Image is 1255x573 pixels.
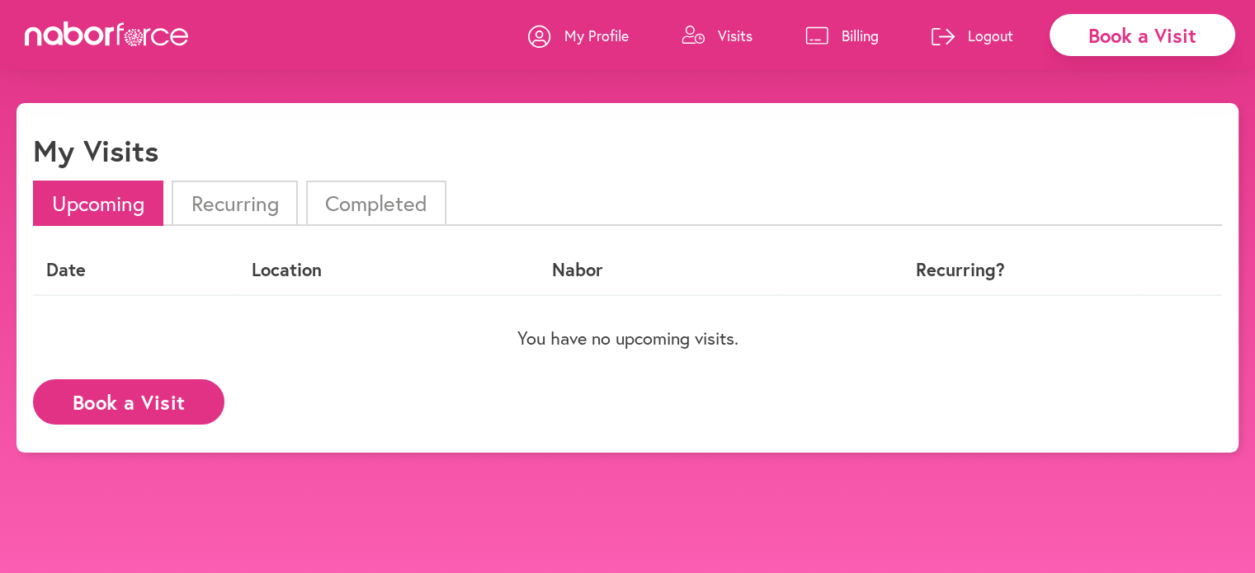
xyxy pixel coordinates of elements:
p: Visits [718,26,753,45]
div: Book a Visit [1050,14,1235,56]
button: Book a Visit [33,379,224,425]
h1: My Visits [33,133,158,168]
a: Visits [682,11,753,60]
th: Date [33,246,238,294]
th: Location [238,246,539,294]
a: Book a Visit [33,392,224,407]
p: My Profile [564,26,629,45]
li: Recurring [172,181,297,226]
th: Recurring? [781,246,1140,294]
li: Upcoming [33,181,163,226]
a: Billing [805,11,879,60]
th: Nabor [539,246,781,294]
li: Completed [306,181,446,226]
a: My Profile [528,11,629,60]
p: You have no upcoming visits. [33,327,1222,349]
p: Logout [968,26,1013,45]
p: Billing [842,26,879,45]
a: Logout [932,11,1013,60]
